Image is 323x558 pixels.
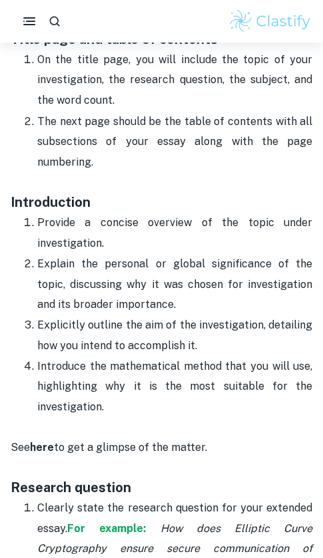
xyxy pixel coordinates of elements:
strong: here [30,440,54,453]
p: On the title page, you will include the topic of your investigation, the research question, the s... [37,50,312,110]
p: The next page should be the table of contents with all subsections of your essay along with the p... [37,111,312,192]
h3: Research question [11,477,312,497]
img: Clastify logo [228,8,312,35]
strong: Introduction [11,194,91,209]
p: Introduce the mathematical method that you will use, highlighting why it is the most suitable for... [37,356,312,416]
strong: Title page and table of contents [11,31,218,47]
p: Explicitly outline the aim of the investigation, detailing how you intend to accomplish it. [37,315,312,355]
p: See to get a glimpse of the matter. [11,416,312,477]
p: Provide a concise overview of the topic under investigation. [37,212,312,253]
p: Explain the personal or global significance of the topic, discussing why it was chosen for invest... [37,253,312,314]
a: For example: [67,521,146,534]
